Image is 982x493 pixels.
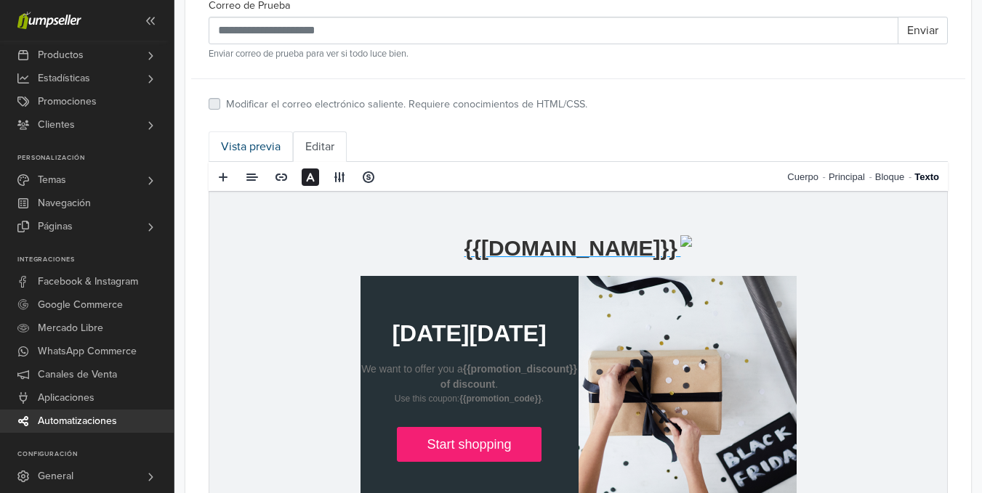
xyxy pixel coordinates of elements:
[17,450,174,459] p: Configuración
[255,44,468,68] re-text: {{[DOMAIN_NAME]}}
[38,168,66,192] span: Temas
[914,162,939,192] a: Texto
[17,256,174,264] p: Integraciones
[151,170,369,200] p: We want to offer you a .
[209,17,898,44] input: Recipient's username
[293,131,347,162] a: Editar
[38,386,94,410] span: Aplicaciones
[38,270,138,293] span: Facebook & Instagram
[166,128,355,155] p: [DATE][DATE]
[38,215,73,238] span: Páginas
[17,154,174,163] p: Personalización
[471,44,483,55] img: %7B%7B%20store.logo%20%7D%7D
[188,235,331,270] a: Start shopping
[38,293,123,317] span: Google Commerce
[38,340,137,363] span: WhatsApp Commerce
[38,465,73,488] span: General
[231,171,368,198] strong: {{promotion_discount}} of discount
[38,317,103,340] span: Mercado Libre
[38,363,117,386] span: Canales de Venta
[151,200,369,213] p: Use this coupon: .
[38,410,117,433] span: Automatizaciones
[38,192,91,215] span: Navegación
[250,202,332,212] strong: {{promotion_code}}
[875,162,914,192] a: Bloque
[38,44,84,67] span: Productos
[209,47,948,61] small: Enviar correo de prueba para ver si todo luce bien.
[38,90,97,113] span: Promociones
[38,67,90,90] span: Estadísticas
[38,113,75,137] span: Clientes
[787,162,829,192] a: Cuerpo
[255,54,483,66] a: {{[DOMAIN_NAME]}}
[829,162,875,192] a: Principal
[209,131,293,162] a: Vista previa
[226,97,587,113] label: Modificar el correo electrónico saliente. Requiere conocimientos de HTML/CSS.
[898,17,948,44] button: Enviar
